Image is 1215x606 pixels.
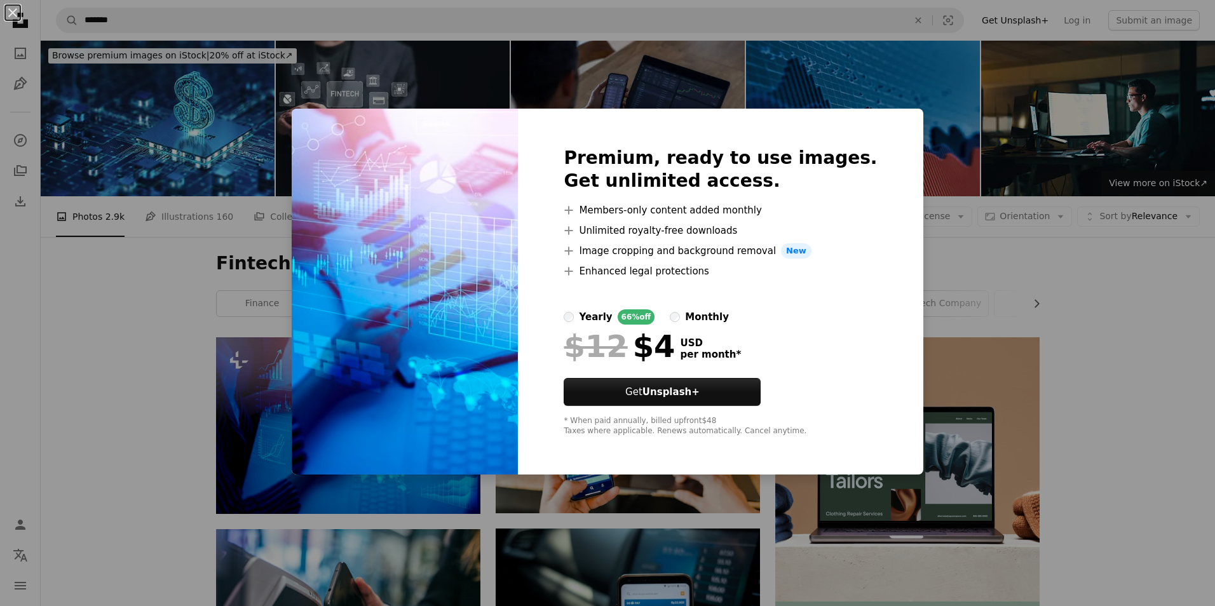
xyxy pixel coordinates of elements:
[685,309,729,325] div: monthly
[564,147,877,192] h2: Premium, ready to use images. Get unlimited access.
[564,203,877,218] li: Members-only content added monthly
[781,243,811,259] span: New
[292,109,518,475] img: premium_photo-1664478157873-50d4963c1d11
[564,330,675,363] div: $4
[564,312,574,322] input: yearly66%off
[680,337,741,349] span: USD
[680,349,741,360] span: per month *
[564,330,627,363] span: $12
[564,243,877,259] li: Image cropping and background removal
[564,416,877,436] div: * When paid annually, billed upfront $48 Taxes where applicable. Renews automatically. Cancel any...
[564,264,877,279] li: Enhanced legal protections
[579,309,612,325] div: yearly
[564,378,761,406] button: GetUnsplash+
[564,223,877,238] li: Unlimited royalty-free downloads
[670,312,680,322] input: monthly
[642,386,700,398] strong: Unsplash+
[618,309,655,325] div: 66% off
